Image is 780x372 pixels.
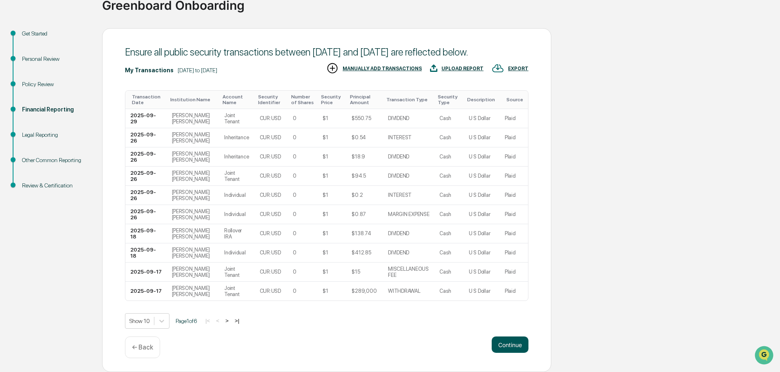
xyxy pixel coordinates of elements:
[176,318,197,324] span: Page 1 of 6
[172,208,215,221] div: [PERSON_NAME] [PERSON_NAME]
[323,154,328,160] div: $1
[172,151,215,163] div: [PERSON_NAME] [PERSON_NAME]
[81,138,99,145] span: Pylon
[219,167,255,186] td: Joint Tenant
[260,173,281,179] div: CUR:USD
[260,249,281,256] div: CUR:USD
[260,288,281,294] div: CUR:USD
[439,249,451,256] div: Cash
[178,67,217,74] div: [DATE] to [DATE]
[388,288,420,294] div: WITHDRAWAL
[125,167,167,186] td: 2025-09-26
[500,205,528,224] td: Plaid
[172,266,215,278] div: [PERSON_NAME] [PERSON_NAME]
[388,249,409,256] div: DIVIDEND
[125,67,174,74] div: My Transactions
[293,269,296,275] div: 0
[219,282,255,301] td: Joint Tenant
[5,115,55,130] a: 🔎Data Lookup
[430,62,437,74] img: UPLOAD REPORT
[500,147,528,167] td: Plaid
[16,103,53,111] span: Preclearance
[22,29,89,38] div: Get Started
[203,317,212,324] button: |<
[388,115,409,121] div: DIVIDEND
[388,211,429,217] div: MARGIN EXPENSE
[219,186,255,205] td: Individual
[172,112,215,125] div: [PERSON_NAME] [PERSON_NAME]
[386,97,431,102] div: Toggle SortBy
[22,80,89,89] div: Policy Review
[219,263,255,282] td: Joint Tenant
[352,269,360,275] div: $15
[232,317,242,324] button: >|
[293,230,296,236] div: 0
[388,230,409,236] div: DIVIDEND
[219,243,255,263] td: Individual
[172,247,215,259] div: [PERSON_NAME] [PERSON_NAME]
[469,154,490,160] div: U S Dollar
[469,269,490,275] div: U S Dollar
[8,62,23,77] img: 1746055101610-c473b297-6a78-478c-a979-82029cc54cd1
[260,192,281,198] div: CUR:USD
[258,94,285,105] div: Toggle SortBy
[132,343,153,351] p: ← Back
[352,288,377,294] div: $289,000
[16,118,51,127] span: Data Lookup
[500,263,528,282] td: Plaid
[388,154,409,160] div: DIVIDEND
[58,138,99,145] a: Powered byPylon
[125,224,167,243] td: 2025-09-18
[388,134,412,140] div: INTEREST
[506,97,525,102] div: Toggle SortBy
[219,205,255,224] td: Individual
[260,269,281,275] div: CUR:USD
[323,173,328,179] div: $1
[469,249,490,256] div: U S Dollar
[439,154,451,160] div: Cash
[323,230,328,236] div: $1
[754,345,776,367] iframe: Open customer support
[439,288,451,294] div: Cash
[500,282,528,301] td: Plaid
[125,205,167,224] td: 2025-09-26
[352,192,363,198] div: $0.2
[260,115,281,121] div: CUR:USD
[214,317,222,324] button: <
[352,115,371,121] div: $550.75
[132,94,164,105] div: Toggle SortBy
[28,62,134,71] div: Start new chat
[219,224,255,243] td: Rollover IRA
[323,249,328,256] div: $1
[8,104,15,110] div: 🖐️
[352,230,371,236] div: $138.74
[469,192,490,198] div: U S Dollar
[22,105,89,114] div: Financial Reporting
[125,109,167,128] td: 2025-09-29
[439,115,451,121] div: Cash
[500,167,528,186] td: Plaid
[28,71,103,77] div: We're available if you need us!
[492,62,504,74] img: EXPORT
[293,211,296,217] div: 0
[438,94,461,105] div: Toggle SortBy
[172,227,215,240] div: [PERSON_NAME] [PERSON_NAME]
[469,173,490,179] div: U S Dollar
[125,243,167,263] td: 2025-09-18
[219,128,255,147] td: Inheritance
[439,211,451,217] div: Cash
[170,97,216,102] div: Toggle SortBy
[172,285,215,297] div: [PERSON_NAME] [PERSON_NAME]
[469,230,490,236] div: U S Dollar
[56,100,105,114] a: 🗄️Attestations
[467,97,497,102] div: Toggle SortBy
[291,94,314,105] div: Toggle SortBy
[388,173,409,179] div: DIVIDEND
[323,192,328,198] div: $1
[323,269,328,275] div: $1
[500,128,528,147] td: Plaid
[352,173,366,179] div: $94.5
[343,66,422,71] div: MANUALLY ADD TRANSACTIONS
[219,109,255,128] td: Joint Tenant
[323,134,328,140] div: $1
